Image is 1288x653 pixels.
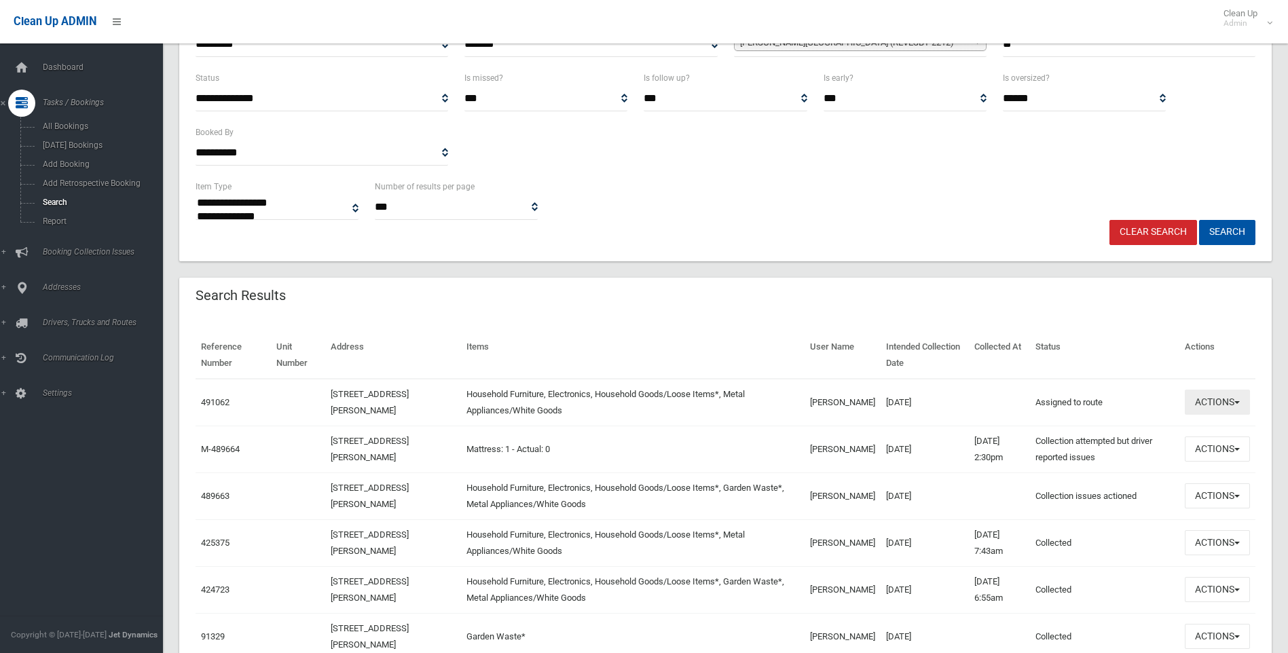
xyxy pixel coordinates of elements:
span: Add Booking [39,160,162,169]
td: Mattress: 1 - Actual: 0 [461,426,805,472]
th: Collected At [969,332,1030,379]
a: 91329 [201,631,225,641]
label: Number of results per page [375,179,475,194]
button: Actions [1185,530,1250,555]
td: [PERSON_NAME] [805,566,881,613]
a: [STREET_ADDRESS][PERSON_NAME] [331,529,409,556]
td: [PERSON_NAME] [805,519,881,566]
span: Drivers, Trucks and Routes [39,318,173,327]
span: Addresses [39,282,173,292]
td: [PERSON_NAME] [805,472,881,519]
th: Reference Number [196,332,271,379]
label: Is oversized? [1003,71,1050,86]
td: [DATE] [881,566,969,613]
td: [PERSON_NAME] [805,379,881,426]
span: Add Retrospective Booking [39,179,162,188]
a: 424723 [201,584,229,595]
th: Status [1030,332,1179,379]
small: Admin [1223,18,1257,29]
label: Status [196,71,219,86]
span: Dashboard [39,62,173,72]
td: [DATE] [881,519,969,566]
strong: Jet Dynamics [109,630,158,639]
th: Items [461,332,805,379]
a: Clear Search [1109,220,1197,245]
td: Household Furniture, Electronics, Household Goods/Loose Items*, Garden Waste*, Metal Appliances/W... [461,566,805,613]
th: User Name [805,332,881,379]
th: Intended Collection Date [881,332,969,379]
span: Copyright © [DATE]-[DATE] [11,630,107,639]
a: 489663 [201,491,229,501]
td: [PERSON_NAME] [805,426,881,472]
a: [STREET_ADDRESS][PERSON_NAME] [331,483,409,509]
span: Search [39,198,162,207]
a: M-489664 [201,444,240,454]
a: 425375 [201,538,229,548]
td: Household Furniture, Electronics, Household Goods/Loose Items*, Metal Appliances/White Goods [461,379,805,426]
td: Assigned to route [1030,379,1179,426]
button: Actions [1185,577,1250,602]
td: Household Furniture, Electronics, Household Goods/Loose Items*, Garden Waste*, Metal Appliances/W... [461,472,805,519]
button: Actions [1185,390,1250,415]
td: Collected [1030,519,1179,566]
td: [DATE] 6:55am [969,566,1030,613]
td: [DATE] 7:43am [969,519,1030,566]
label: Is early? [824,71,853,86]
a: [STREET_ADDRESS][PERSON_NAME] [331,576,409,603]
span: Clean Up [1217,8,1271,29]
span: [DATE] Bookings [39,141,162,150]
span: Clean Up ADMIN [14,15,96,28]
header: Search Results [179,282,302,309]
td: [DATE] [881,426,969,472]
span: Settings [39,388,173,398]
button: Actions [1185,624,1250,649]
a: [STREET_ADDRESS][PERSON_NAME] [331,389,409,415]
span: Booking Collection Issues [39,247,173,257]
label: Is missed? [464,71,503,86]
td: Collection issues actioned [1030,472,1179,519]
td: [DATE] 2:30pm [969,426,1030,472]
button: Actions [1185,436,1250,462]
button: Search [1199,220,1255,245]
span: Report [39,217,162,226]
th: Actions [1179,332,1255,379]
a: [STREET_ADDRESS][PERSON_NAME] [331,623,409,650]
td: Collection attempted but driver reported issues [1030,426,1179,472]
span: Communication Log [39,353,173,362]
td: [DATE] [881,379,969,426]
label: Item Type [196,179,232,194]
a: [STREET_ADDRESS][PERSON_NAME] [331,436,409,462]
a: 491062 [201,397,229,407]
label: Booked By [196,125,234,140]
button: Actions [1185,483,1250,508]
th: Unit Number [271,332,326,379]
td: Household Furniture, Electronics, Household Goods/Loose Items*, Metal Appliances/White Goods [461,519,805,566]
span: All Bookings [39,122,162,131]
label: Is follow up? [644,71,690,86]
th: Address [325,332,460,379]
td: [DATE] [881,472,969,519]
td: Collected [1030,566,1179,613]
span: Tasks / Bookings [39,98,173,107]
